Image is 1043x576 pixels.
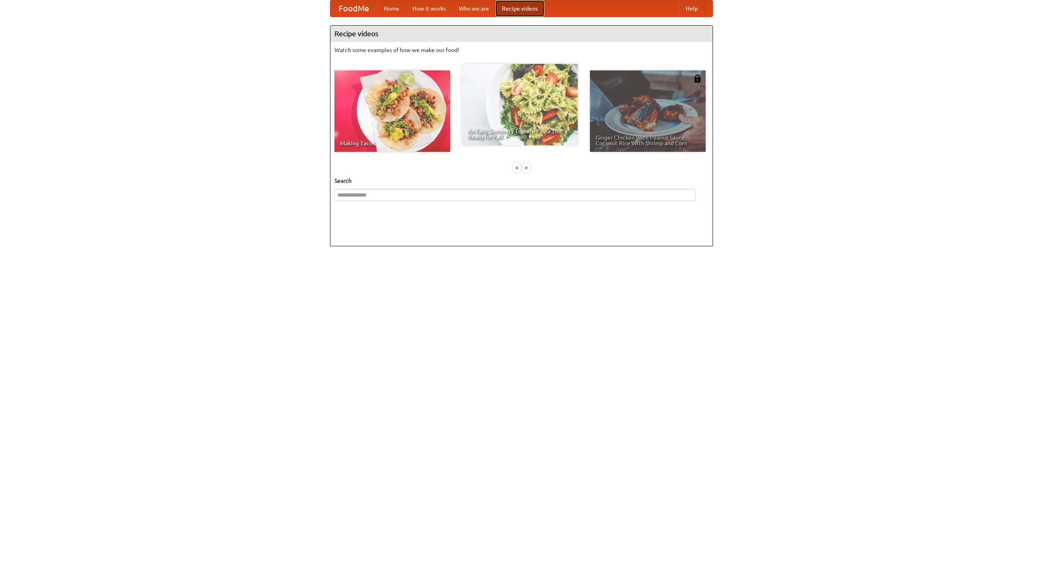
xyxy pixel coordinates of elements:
a: Recipe videos [495,0,544,17]
a: Home [377,0,406,17]
p: Watch some examples of how we make our food! [334,46,709,54]
a: Who we are [452,0,495,17]
span: Making Tacos [340,140,444,146]
div: « [513,162,520,173]
a: FoodMe [330,0,377,17]
a: Help [679,0,704,17]
img: 483408.png [693,74,702,83]
a: How it works [406,0,452,17]
div: » [523,162,530,173]
a: Making Tacos [334,70,450,152]
h5: Search [334,177,709,185]
a: An Easy, Summery Tomato Pasta That's Ready for Fall [462,64,578,145]
span: An Easy, Summery Tomato Pasta That's Ready for Fall [468,128,572,140]
h4: Recipe videos [330,26,713,42]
